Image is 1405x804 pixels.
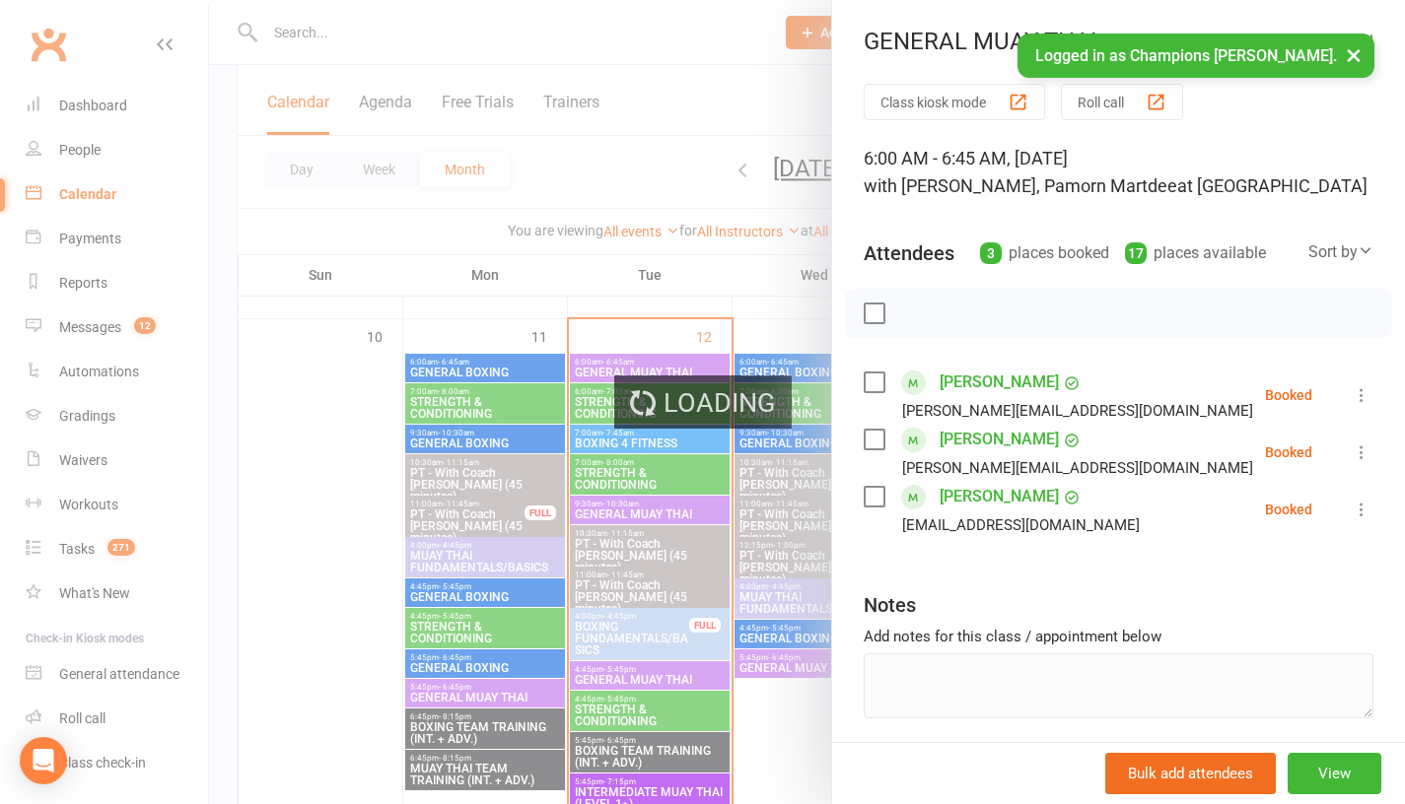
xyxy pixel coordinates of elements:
[864,175,1177,196] span: with [PERSON_NAME], Pamorn Martdee
[1265,502,1312,516] div: Booked
[940,424,1059,455] a: [PERSON_NAME]
[980,239,1109,267] div: places booked
[20,737,67,784] div: Open Intercom Messenger
[1308,239,1373,265] div: Sort by
[864,591,916,619] div: Notes
[1105,753,1276,794] button: Bulk add attendees
[1035,46,1337,65] span: Logged in as Champions [PERSON_NAME].
[940,367,1059,398] a: [PERSON_NAME]
[832,28,1405,55] div: GENERAL MUAY THAI
[1125,239,1266,267] div: places available
[1177,175,1368,196] span: at [GEOGRAPHIC_DATA]
[902,512,1140,538] div: [EMAIL_ADDRESS][DOMAIN_NAME]
[1265,445,1312,459] div: Booked
[902,455,1253,481] div: [PERSON_NAME][EMAIL_ADDRESS][DOMAIN_NAME]
[940,481,1059,512] a: [PERSON_NAME]
[864,625,1373,648] div: Add notes for this class / appointment below
[864,84,1045,120] button: Class kiosk mode
[1288,753,1381,794] button: View
[864,239,954,267] div: Attendees
[1125,242,1147,264] div: 17
[1061,84,1183,120] button: Roll call
[864,145,1373,200] div: 6:00 AM - 6:45 AM, [DATE]
[1265,388,1312,402] div: Booked
[980,242,1002,264] div: 3
[1336,33,1371,76] button: ×
[902,398,1253,424] div: [PERSON_NAME][EMAIL_ADDRESS][DOMAIN_NAME]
